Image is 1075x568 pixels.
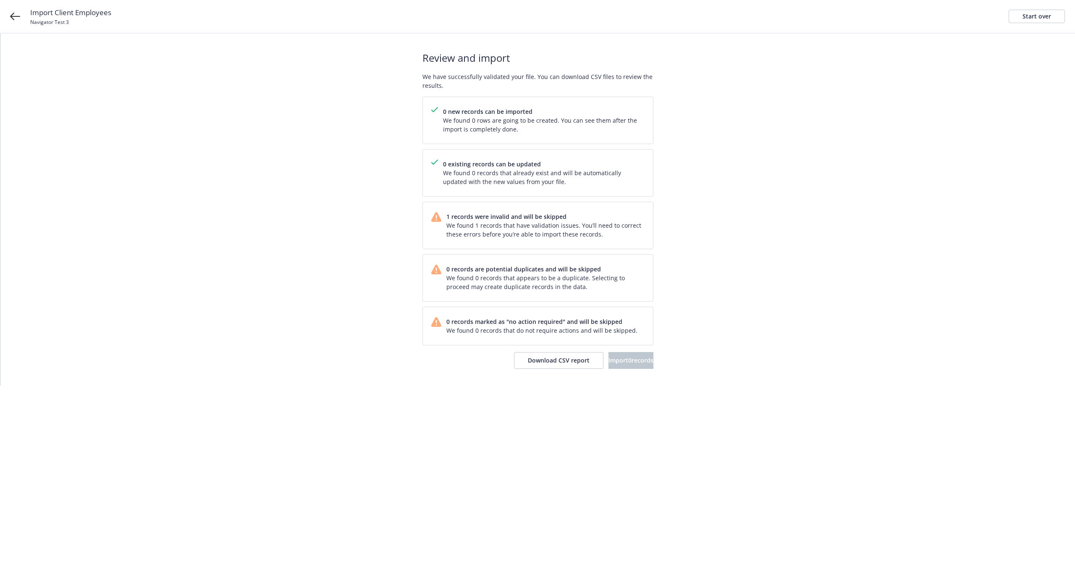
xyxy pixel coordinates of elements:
span: 0 existing records can be updated [443,160,645,168]
span: Review and import [422,50,653,66]
span: Import 0 records [608,356,653,364]
span: 0 records marked as "no action required" and will be skipped [446,317,637,326]
a: Start over [1009,10,1065,23]
span: We found 1 records that have validation issues. You’ll need to correct these errors before you’re... [446,221,645,239]
span: We found 0 rows are going to be created. You can see them after the import is completely done. [443,116,645,134]
span: We found 0 records that appears to be a duplicate. Selecting to proceed may create duplicate reco... [446,273,645,291]
button: Download CSV report [514,352,603,369]
span: 0 new records can be imported [443,107,645,116]
button: Import0records [608,352,653,369]
span: We found 0 records that do not require actions and will be skipped. [446,326,637,335]
span: We have successfully validated your file. You can download CSV files to review the results. [422,72,653,90]
span: Import Client Employees [30,7,111,18]
div: Start over [1023,10,1051,23]
span: Download CSV report [528,356,590,364]
span: 1 records were invalid and will be skipped [446,212,645,221]
span: We found 0 records that already exist and will be automatically updated with the new values from ... [443,168,645,186]
span: 0 records are potential duplicates and will be skipped [446,265,645,273]
span: Navigator Test 3 [30,18,69,26]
